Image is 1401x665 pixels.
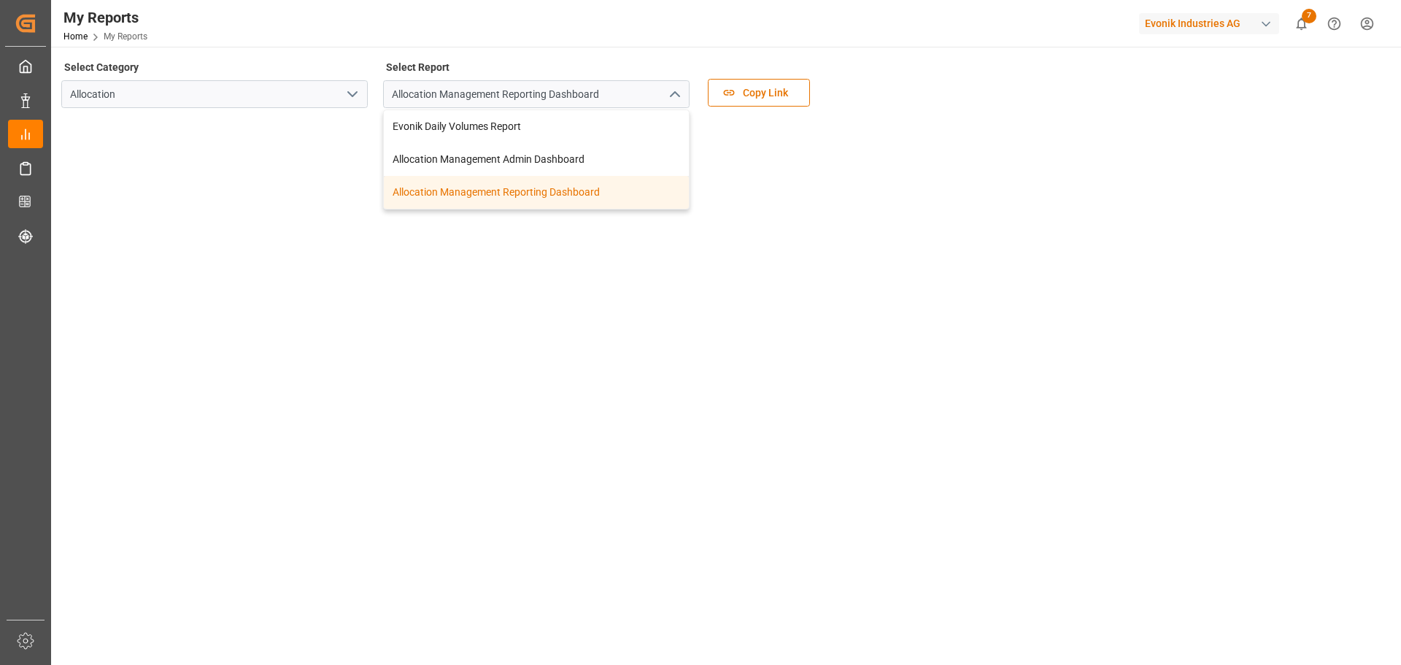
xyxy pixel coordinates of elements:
button: Copy Link [708,79,810,107]
button: open menu [341,83,363,106]
div: Allocation Management Admin Dashboard [384,143,689,176]
div: Allocation Management Reporting Dashboard [384,176,689,209]
input: Type to search/select [383,80,690,108]
button: close menu [663,83,684,106]
button: show 7 new notifications [1285,7,1318,40]
span: Copy Link [736,85,795,101]
button: Help Center [1318,7,1351,40]
a: Home [63,31,88,42]
button: Evonik Industries AG [1139,9,1285,37]
label: Select Category [61,57,141,77]
span: 7 [1302,9,1316,23]
label: Select Report [383,57,452,77]
input: Type to search/select [61,80,368,108]
div: My Reports [63,7,147,28]
div: Evonik Industries AG [1139,13,1279,34]
div: Evonik Daily Volumes Report [384,110,689,143]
